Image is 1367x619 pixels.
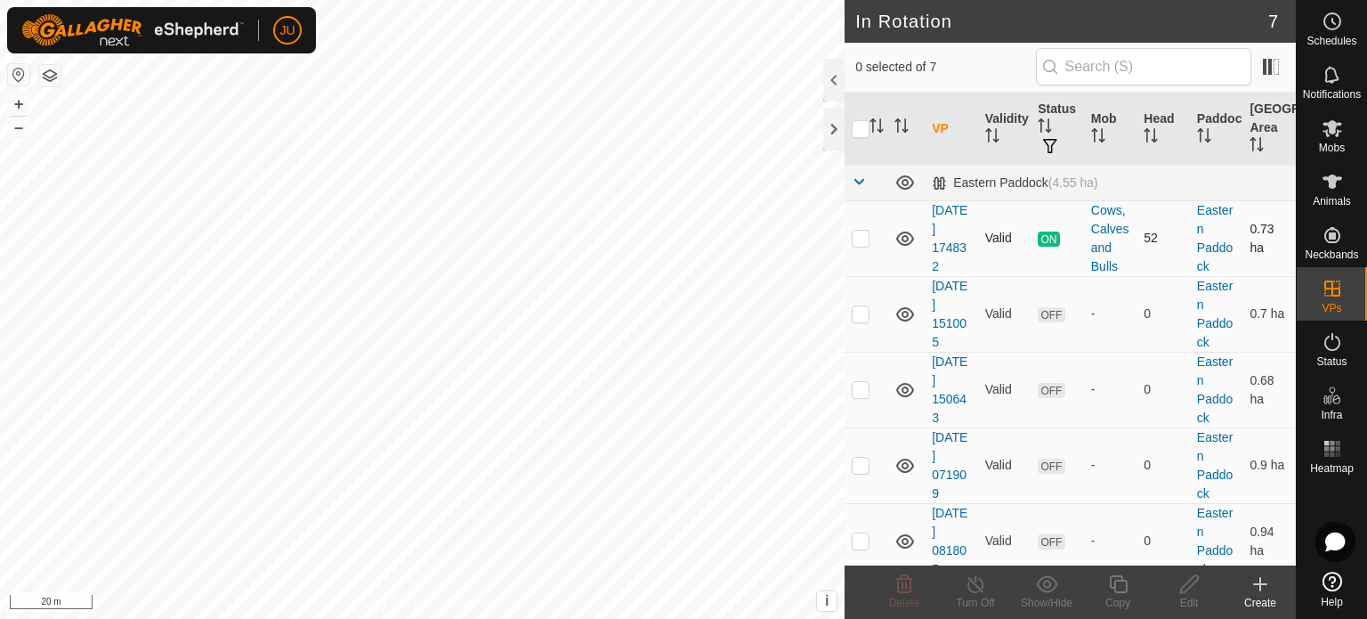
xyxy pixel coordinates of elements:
button: – [8,117,29,138]
h2: In Rotation [855,11,1268,32]
button: + [8,94,29,115]
td: 0 [1136,352,1190,428]
a: [DATE] 081805 [932,506,967,576]
span: (4.55 ha) [1048,175,1098,190]
td: 0.94 ha [1242,503,1296,579]
div: - [1091,380,1130,399]
a: [DATE] 071909 [932,430,967,501]
a: [DATE] 150643 [932,354,967,425]
span: Heatmap [1310,463,1354,474]
td: 0.73 ha [1242,200,1296,276]
a: Privacy Policy [352,596,419,612]
td: Valid [978,276,1031,352]
a: [DATE] 174832 [932,203,967,273]
td: Valid [978,428,1031,503]
span: 0 selected of 7 [855,58,1035,77]
div: Turn Off [940,595,1011,611]
th: Validity [978,93,1031,166]
span: Help [1321,597,1343,607]
span: Schedules [1306,36,1356,46]
span: 7 [1268,8,1278,35]
a: [DATE] 151005 [932,279,967,349]
button: Map Layers [39,65,61,86]
td: 0.9 ha [1242,428,1296,503]
td: 0 [1136,276,1190,352]
span: Animals [1313,196,1351,207]
p-sorticon: Activate to sort [985,131,999,145]
span: Delete [889,597,920,609]
td: 52 [1136,200,1190,276]
a: Eastern Paddock [1197,203,1233,273]
div: - [1091,305,1130,323]
td: Valid [978,503,1031,579]
span: OFF [1038,383,1064,398]
p-sorticon: Activate to sort [1038,121,1052,135]
p-sorticon: Activate to sort [870,121,884,135]
a: Contact Us [440,596,492,612]
a: Eastern Paddock [1197,354,1233,425]
button: i [817,591,837,611]
td: 0 [1136,428,1190,503]
div: Eastern Paddock [932,175,1098,191]
span: Notifications [1303,89,1361,100]
th: Head [1136,93,1190,166]
span: Infra [1321,410,1342,420]
button: Reset Map [8,64,29,86]
span: ON [1038,232,1059,247]
div: Create [1225,595,1296,611]
p-sorticon: Activate to sort [894,121,909,135]
a: Eastern Paddock [1197,430,1233,501]
a: Eastern Paddock [1197,279,1233,349]
p-sorticon: Activate to sort [1091,131,1105,145]
td: 0.7 ha [1242,276,1296,352]
a: Help [1297,565,1367,615]
th: Paddock [1190,93,1243,166]
div: Edit [1153,595,1225,611]
span: Status [1316,356,1347,367]
img: Gallagher Logo [21,14,244,46]
span: Neckbands [1305,249,1358,260]
p-sorticon: Activate to sort [1250,140,1264,154]
input: Search (S) [1036,48,1251,86]
span: JU [279,21,295,40]
span: Mobs [1319,143,1345,153]
th: VP [925,93,978,166]
span: i [825,593,829,608]
div: Copy [1082,595,1153,611]
div: Cows, Calves and Bulls [1091,201,1130,276]
span: VPs [1322,303,1341,314]
td: 0.68 ha [1242,352,1296,428]
div: Show/Hide [1011,595,1082,611]
span: OFF [1038,534,1064,550]
td: Valid [978,200,1031,276]
p-sorticon: Activate to sort [1144,131,1158,145]
div: - [1091,532,1130,550]
td: Valid [978,352,1031,428]
td: 0 [1136,503,1190,579]
th: Status [1031,93,1084,166]
th: [GEOGRAPHIC_DATA] Area [1242,93,1296,166]
p-sorticon: Activate to sort [1197,131,1211,145]
span: OFF [1038,307,1064,322]
a: Eastern Paddock [1197,506,1233,576]
div: - [1091,456,1130,475]
span: OFF [1038,459,1064,474]
th: Mob [1084,93,1137,166]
